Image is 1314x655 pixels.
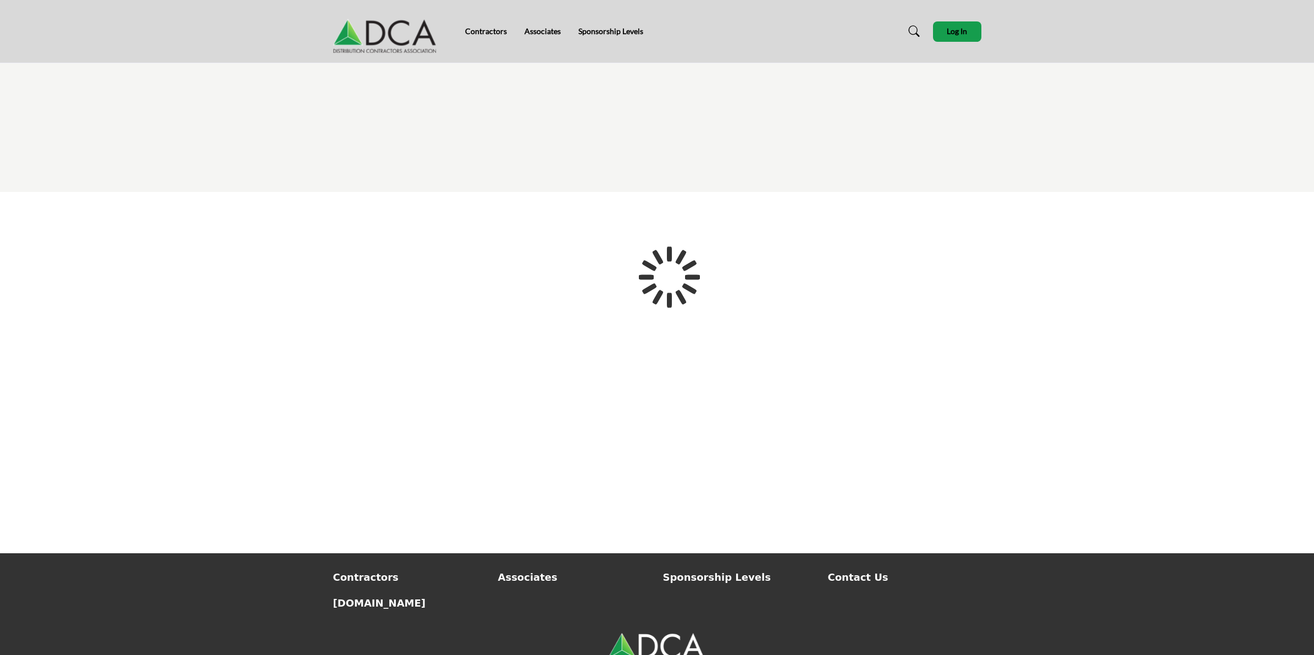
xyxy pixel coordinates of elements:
a: Contractors [333,570,487,585]
a: Associates [498,570,652,585]
a: Associates [525,26,561,36]
a: Search [898,23,927,40]
a: [DOMAIN_NAME] [333,596,487,610]
a: Contact Us [828,570,981,585]
span: Log In [947,26,967,36]
img: Site Logo [333,9,442,53]
a: Sponsorship Levels [578,26,643,36]
a: Contractors [465,26,507,36]
button: Log In [933,21,981,42]
a: Sponsorship Levels [663,570,816,585]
